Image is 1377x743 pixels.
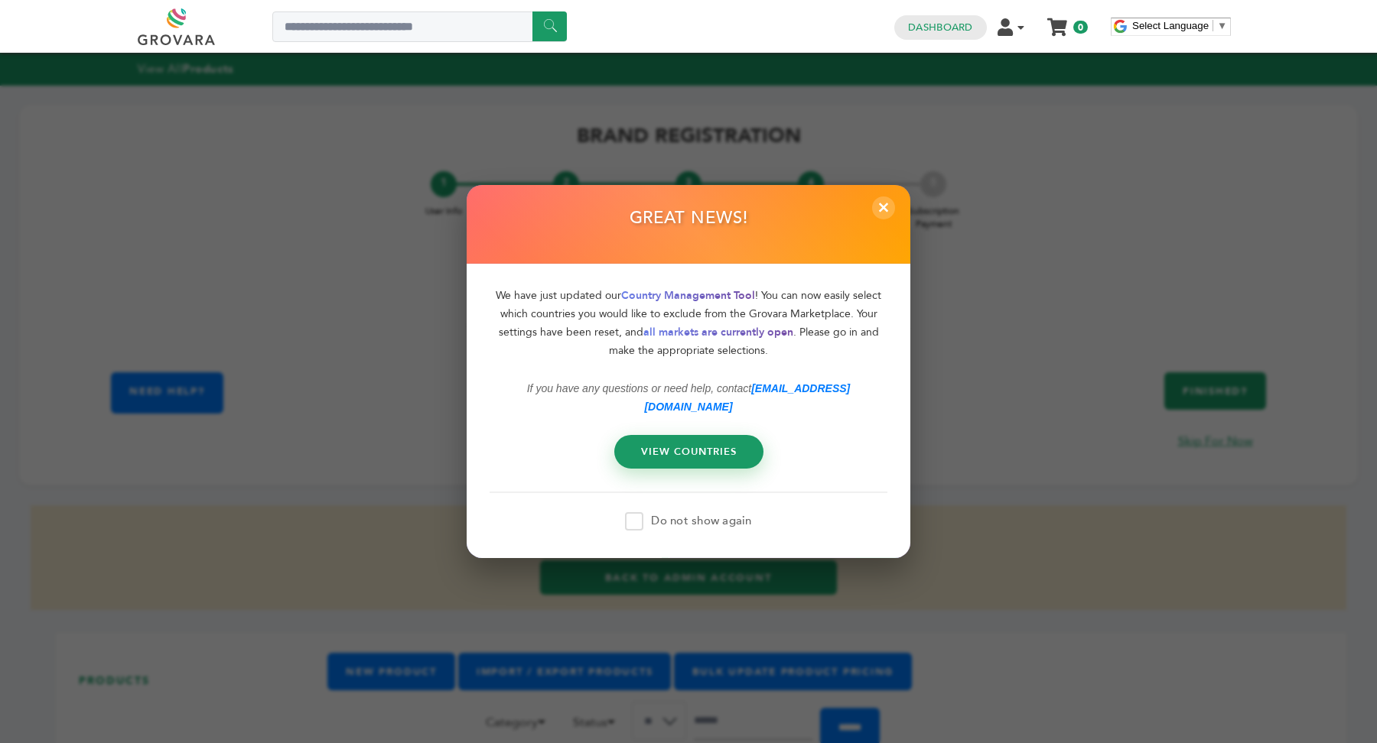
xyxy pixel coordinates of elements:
[1132,20,1227,31] a: Select Language​
[621,287,755,302] span: Country Management Tool
[1132,20,1209,31] span: Select Language
[872,196,895,219] span: ×
[1217,20,1227,31] span: ▼
[625,512,751,530] label: Do not show again
[908,21,972,34] a: Dashboard
[630,208,748,237] h2: GREAT NEWS!
[490,378,887,415] p: If you have any questions or need help, contact
[644,381,850,412] a: [EMAIL_ADDRESS][DOMAIN_NAME]
[614,434,763,468] a: VIEW COUNTRIES
[643,324,793,339] span: all markets are currently open
[1213,20,1213,31] span: ​
[1049,14,1066,30] a: My Cart
[1073,21,1088,34] span: 0
[272,11,567,42] input: Search a product or brand...
[490,286,887,359] p: We have just updated our ! You can now easily select which countries you would like to exclude fr...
